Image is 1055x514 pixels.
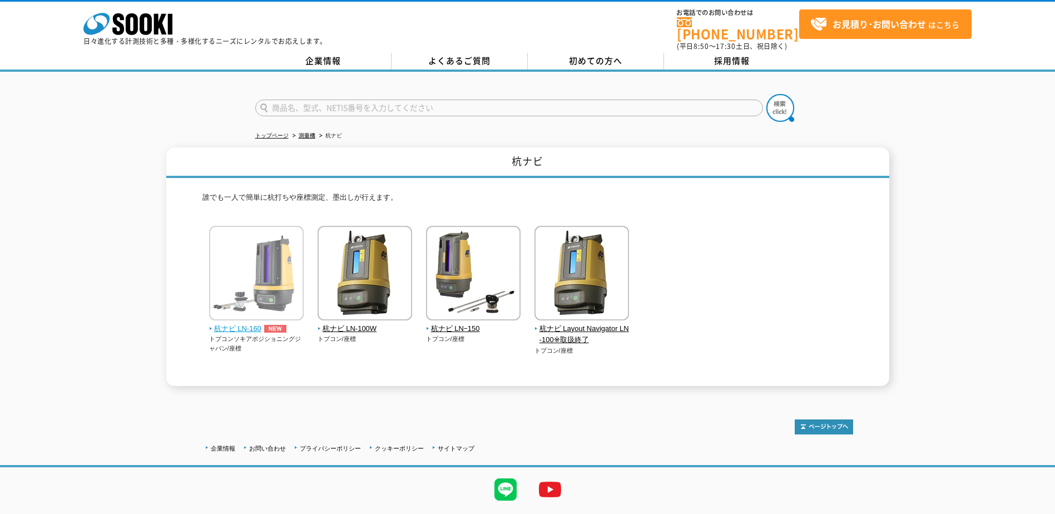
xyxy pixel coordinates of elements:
p: トプコンソキアポジショニングジャパン/座標 [209,334,304,353]
span: 8:50 [694,41,709,51]
a: クッキーポリシー [375,445,424,452]
span: 杭ナビ LN-160 [209,323,304,335]
a: サイトマップ [438,445,474,452]
span: 初めての方へ [569,55,622,67]
strong: お見積り･お問い合わせ [833,17,926,31]
a: 初めての方へ [528,53,664,70]
span: 杭ナビ LNｰ150 [426,323,521,335]
h1: 杭ナビ [166,147,889,178]
img: トップページへ [795,419,853,434]
a: 採用情報 [664,53,800,70]
img: 杭ナビ Layout Navigator LN-100※取扱終了 [534,226,629,323]
a: 杭ナビ LN-100W [318,313,413,335]
img: YouTube [528,467,572,512]
span: お電話でのお問い合わせは [677,9,799,16]
span: はこちら [810,16,959,33]
li: 杭ナビ [317,130,342,142]
a: 企業情報 [255,53,392,70]
a: よくあるご質問 [392,53,528,70]
img: NEW [261,325,289,333]
span: 17:30 [716,41,736,51]
a: 企業情報 [211,445,235,452]
a: お問い合わせ [249,445,286,452]
a: 杭ナビ Layout Navigator LN-100※取扱終了 [534,313,630,346]
img: 杭ナビ LNｰ150 [426,226,521,323]
img: btn_search.png [766,94,794,122]
img: 杭ナビ LN-160 [209,226,304,323]
span: (平日 ～ 土日、祝日除く) [677,41,787,51]
a: 杭ナビ LNｰ150 [426,313,521,335]
a: 測量機 [299,132,315,139]
span: 杭ナビ LN-100W [318,323,413,335]
span: 杭ナビ Layout Navigator LN-100※取扱終了 [534,323,630,347]
p: 日々進化する計測技術と多種・多様化するニーズにレンタルでお応えします。 [83,38,327,45]
p: トプコン/座標 [318,334,413,344]
img: 杭ナビ LN-100W [318,226,412,323]
a: お見積り･お問い合わせはこちら [799,9,972,39]
a: [PHONE_NUMBER] [677,17,799,40]
p: 誰でも一人で簡単に杭打ちや座標測定、墨出しが行えます。 [202,192,853,209]
p: トプコン/座標 [426,334,521,344]
a: 杭ナビ LN-160NEW [209,313,304,335]
img: LINE [483,467,528,512]
a: プライバシーポリシー [300,445,361,452]
a: トップページ [255,132,289,139]
input: 商品名、型式、NETIS番号を入力してください [255,100,763,116]
p: トプコン/座標 [534,346,630,355]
